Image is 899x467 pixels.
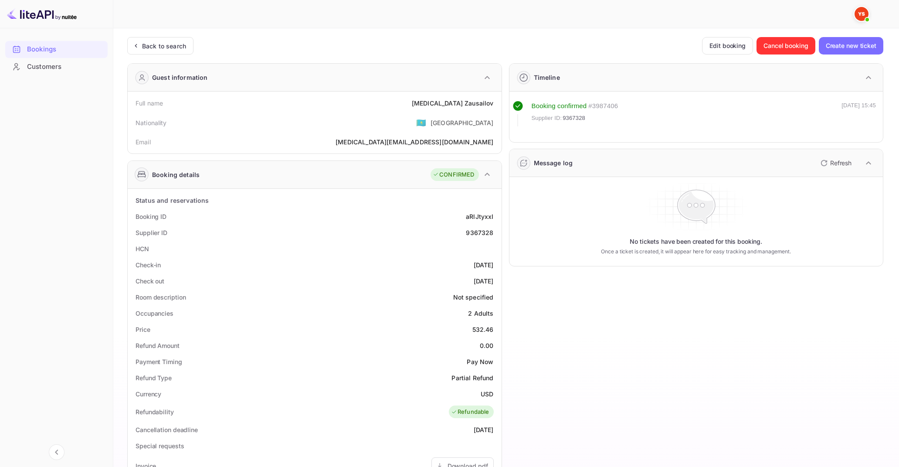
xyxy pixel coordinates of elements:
img: Yandex Support [855,7,868,21]
div: [DATE] 15:45 [841,101,876,126]
div: Message log [534,158,573,167]
div: Booking details [152,170,200,179]
div: # 3987406 [588,101,618,111]
div: 0.00 [480,341,494,350]
div: Booking confirmed [532,101,587,111]
div: [GEOGRAPHIC_DATA] [431,118,494,127]
button: Create new ticket [819,37,883,55]
div: Bookings [27,44,103,55]
div: Special requests [136,441,184,450]
button: Edit booking [702,37,753,55]
a: Customers [5,58,108,75]
div: Currency [136,389,161,399]
div: Not specified [453,293,494,302]
div: 532.46 [472,325,494,334]
div: Pay Now [467,357,493,366]
button: Refresh [815,156,855,170]
div: [DATE] [474,425,494,434]
div: [MEDICAL_DATA][EMAIL_ADDRESS][DOMAIN_NAME] [336,137,493,147]
div: Cancellation deadline [136,425,198,434]
button: Cancel booking [757,37,815,55]
div: Email [136,137,151,147]
div: Refundability [136,407,174,416]
p: Refresh [830,158,852,167]
div: HCN [136,244,149,253]
div: Nationality [136,118,167,127]
div: Payment Timing [136,357,182,366]
div: Occupancies [136,309,173,318]
button: Collapse navigation [49,444,64,460]
div: USD [481,389,493,399]
div: Customers [27,62,103,72]
div: Supplier ID [136,228,167,237]
div: Partial Refund [451,373,493,382]
span: Supplier ID: [532,114,562,123]
div: Room description [136,293,186,302]
div: Bookings [5,41,108,58]
div: Full name [136,99,163,108]
div: Refund Type [136,373,172,382]
div: Status and reservations [136,196,209,205]
span: 9367328 [563,114,585,123]
div: Guest information [152,73,208,82]
div: [MEDICAL_DATA] Zausailov [412,99,494,108]
div: CONFIRMED [433,170,474,179]
div: aRlJtyxxI [466,212,493,221]
div: Booking ID [136,212,166,221]
div: Price [136,325,150,334]
div: Refundable [451,408,489,416]
div: Refund Amount [136,341,180,350]
div: [DATE] [474,260,494,269]
div: 2 Adults [468,309,493,318]
img: LiteAPI logo [7,7,77,21]
div: [DATE] [474,276,494,286]
a: Bookings [5,41,108,57]
div: 9367328 [466,228,493,237]
div: Check-in [136,260,161,269]
span: United States [416,115,426,130]
p: No tickets have been created for this booking. [630,237,762,246]
div: Back to search [142,41,186,51]
div: Check out [136,276,164,286]
div: Timeline [534,73,560,82]
p: Once a ticket is created, it will appear here for easy tracking and management. [595,248,797,256]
